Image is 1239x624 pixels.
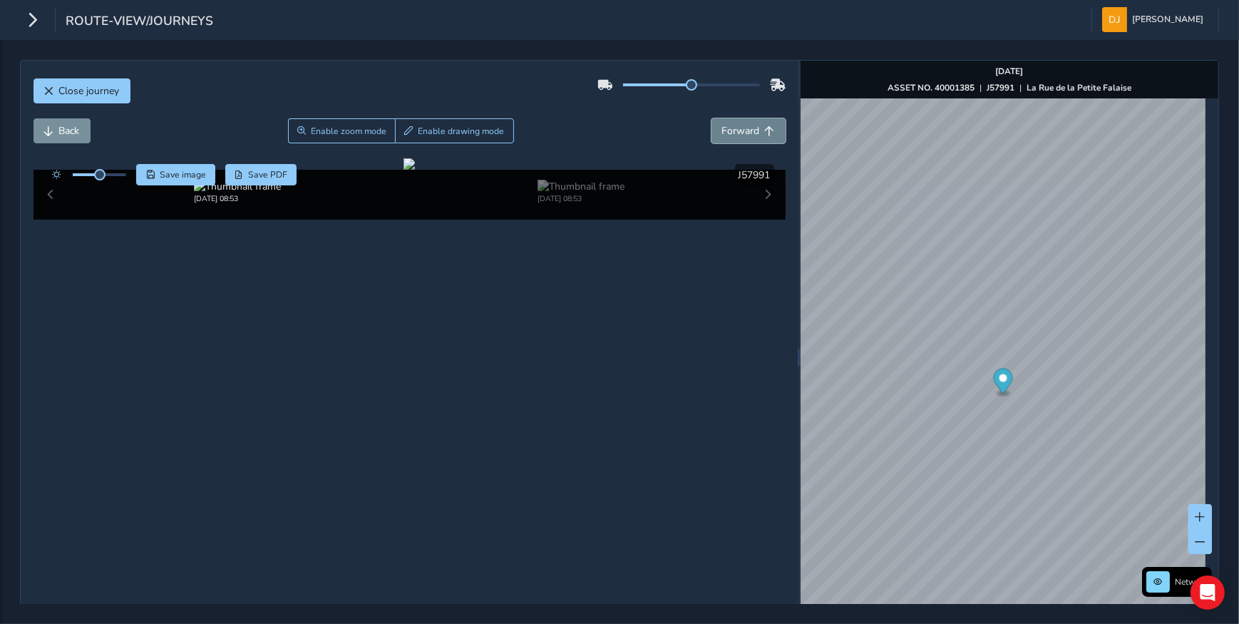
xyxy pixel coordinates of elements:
span: route-view/journeys [66,12,213,32]
strong: [DATE] [996,66,1024,77]
button: Draw [395,118,514,143]
button: Save [136,164,215,185]
img: diamond-layout [1102,7,1127,32]
strong: La Rue de la Petite Falaise [1027,82,1131,93]
span: [PERSON_NAME] [1132,7,1203,32]
span: Enable zoom mode [311,126,386,137]
img: Thumbnail frame [538,180,624,193]
button: Zoom [288,118,396,143]
span: Network [1175,576,1208,588]
span: Save PDF [248,169,287,180]
div: Map marker [994,369,1013,398]
strong: J57991 [987,82,1014,93]
button: PDF [225,164,297,185]
span: Enable drawing mode [418,126,504,137]
img: Thumbnail frame [194,180,281,193]
strong: ASSET NO. 40001385 [888,82,975,93]
span: Save image [160,169,206,180]
div: Open Intercom Messenger [1191,576,1225,610]
button: Back [34,118,91,143]
span: Forward [722,124,760,138]
button: Forward [711,118,786,143]
div: | | [888,82,1131,93]
span: J57991 [739,168,771,182]
button: Close journey [34,78,130,103]
div: [DATE] 08:53 [538,193,624,204]
button: [PERSON_NAME] [1102,7,1208,32]
div: [DATE] 08:53 [194,193,281,204]
span: Back [59,124,80,138]
span: Close journey [59,84,120,98]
